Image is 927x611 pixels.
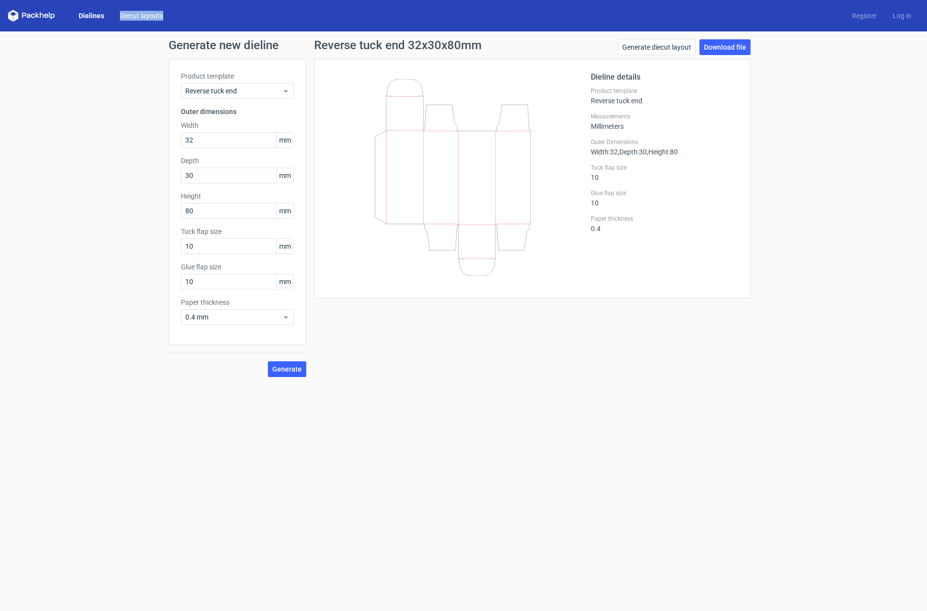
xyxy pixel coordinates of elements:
[181,262,294,272] label: Glue flap size
[181,120,294,130] label: Width
[618,148,647,156] span: , Depth : 30
[169,39,758,51] h1: Generate new dieline
[276,133,293,147] span: mm
[591,71,738,83] h2: Dieline details
[647,148,678,156] span: , Height : 80
[276,239,293,254] span: mm
[591,215,738,233] div: 0.4
[844,11,885,21] a: Register
[181,156,294,166] label: Depth
[276,204,293,218] span: mm
[591,164,738,181] div: 10
[591,189,738,197] label: Glue flap size
[181,227,294,236] label: Tuck flap size
[591,148,618,156] span: Width : 32
[268,361,306,377] button: Generate
[699,39,751,55] a: Download file
[885,11,919,21] a: Log in
[185,86,282,96] span: Reverse tuck end
[272,366,302,373] span: Generate
[591,215,738,223] label: Paper thickness
[276,274,293,289] span: mm
[591,189,738,207] div: 10
[591,87,738,95] label: Product template
[112,11,171,21] a: Diecut layouts
[591,164,738,172] label: Tuck flap size
[181,107,294,116] h3: Outer dimensions
[185,312,282,322] span: 0.4 mm
[71,11,112,21] a: Dielines
[591,87,738,105] div: Reverse tuck end
[314,39,482,51] h1: Reverse tuck end 32x30x80mm
[181,71,294,81] label: Product template
[591,113,738,120] label: Measurements
[181,191,294,201] label: Height
[276,168,293,183] span: mm
[591,138,738,146] label: Outer Dimensions
[181,297,294,307] label: Paper thickness
[591,113,738,130] div: Millimeters
[618,39,695,55] a: Generate diecut layout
